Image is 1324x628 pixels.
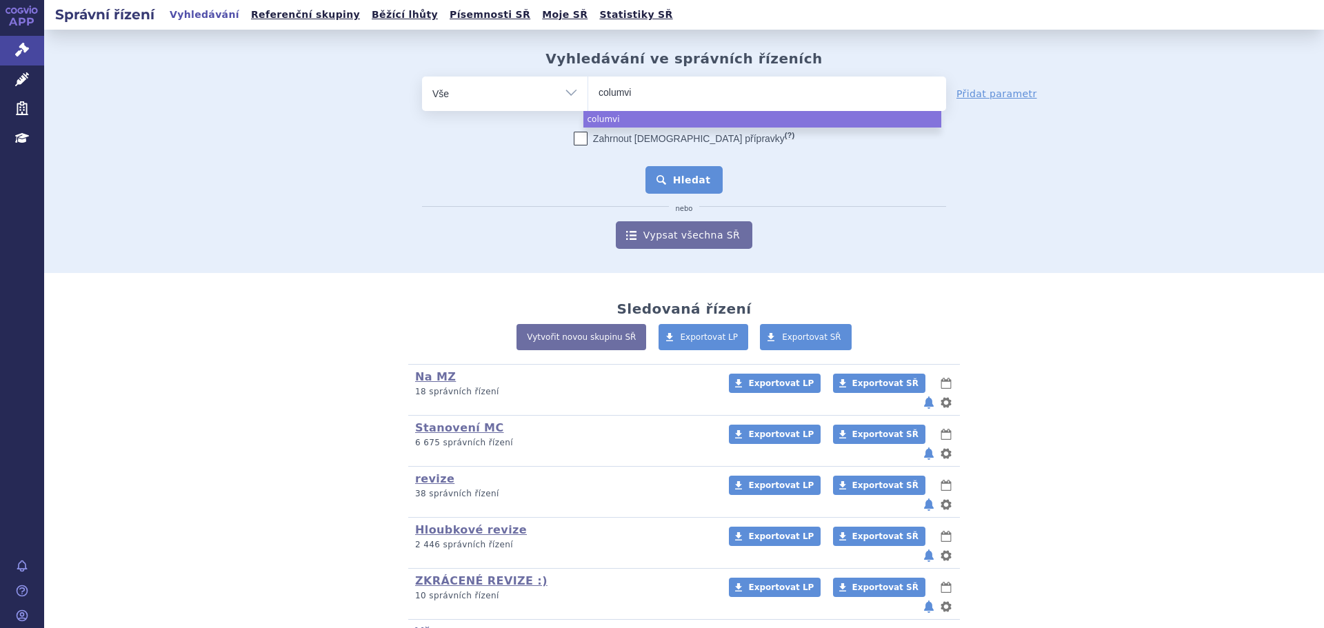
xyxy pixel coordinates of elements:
[939,496,953,513] button: nastavení
[415,590,711,602] p: 10 správních řízení
[852,531,919,541] span: Exportovat SŘ
[681,332,739,342] span: Exportovat LP
[659,324,749,350] a: Exportovat LP
[669,205,700,213] i: nebo
[645,166,723,194] button: Hledat
[583,111,941,128] li: columvi
[939,426,953,443] button: lhůty
[729,527,821,546] a: Exportovat LP
[782,332,841,342] span: Exportovat SŘ
[445,6,534,24] a: Písemnosti SŘ
[516,324,646,350] a: Vytvořit novou skupinu SŘ
[415,437,711,449] p: 6 675 správních řízení
[415,421,504,434] a: Stanovení MC
[415,488,711,500] p: 38 správních řízení
[939,579,953,596] button: lhůty
[165,6,243,24] a: Vyhledávání
[956,87,1037,101] a: Přidat parametr
[729,476,821,495] a: Exportovat LP
[44,5,165,24] h2: Správní řízení
[939,375,953,392] button: lhůty
[247,6,364,24] a: Referenční skupiny
[833,476,925,495] a: Exportovat SŘ
[760,324,852,350] a: Exportovat SŘ
[852,429,919,439] span: Exportovat SŘ
[922,394,936,411] button: notifikace
[545,50,823,67] h2: Vyhledávání ve správních řízeních
[922,547,936,564] button: notifikace
[833,578,925,597] a: Exportovat SŘ
[729,425,821,444] a: Exportovat LP
[415,523,527,536] a: Hloubkové revize
[852,480,919,490] span: Exportovat SŘ
[833,527,925,546] a: Exportovat SŘ
[368,6,442,24] a: Běžící lhůty
[415,574,548,587] a: ZKRÁCENÉ REVIZE :)
[852,378,919,388] span: Exportovat SŘ
[922,598,936,615] button: notifikace
[939,477,953,494] button: lhůty
[939,394,953,411] button: nastavení
[729,374,821,393] a: Exportovat LP
[748,378,814,388] span: Exportovat LP
[785,131,794,140] abbr: (?)
[922,496,936,513] button: notifikace
[415,472,454,485] a: revize
[852,583,919,592] span: Exportovat SŘ
[415,386,711,398] p: 18 správních řízení
[748,531,814,541] span: Exportovat LP
[748,480,814,490] span: Exportovat LP
[939,598,953,615] button: nastavení
[415,539,711,551] p: 2 446 správních řízení
[939,547,953,564] button: nastavení
[616,221,752,249] a: Vypsat všechna SŘ
[833,425,925,444] a: Exportovat SŘ
[939,528,953,545] button: lhůty
[729,578,821,597] a: Exportovat LP
[748,429,814,439] span: Exportovat LP
[595,6,676,24] a: Statistiky SŘ
[574,132,794,145] label: Zahrnout [DEMOGRAPHIC_DATA] přípravky
[922,445,936,462] button: notifikace
[748,583,814,592] span: Exportovat LP
[538,6,592,24] a: Moje SŘ
[939,445,953,462] button: nastavení
[833,374,925,393] a: Exportovat SŘ
[415,370,456,383] a: Na MZ
[616,301,751,317] h2: Sledovaná řízení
